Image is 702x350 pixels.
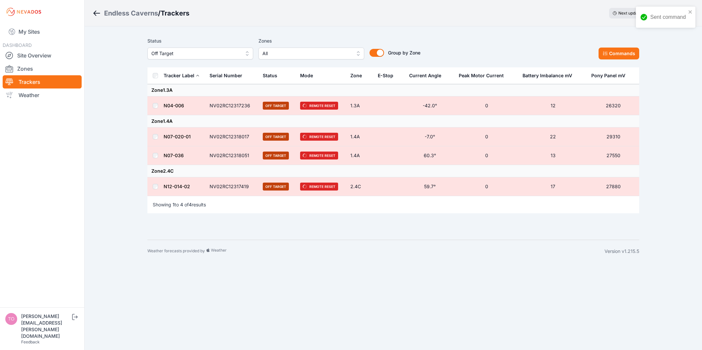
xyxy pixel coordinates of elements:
[164,72,194,79] div: Tracker Label
[523,72,572,79] div: Battery Imbalance mV
[455,127,519,146] td: 0
[180,202,183,207] span: 4
[147,115,639,127] td: Zone 1.4A
[189,202,192,207] span: 4
[206,96,259,115] td: NV02RC12317236
[147,84,639,96] td: Zone 1.3A
[263,102,289,110] span: Off Target
[604,248,639,255] div: Version v1.215.5
[587,127,639,146] td: 29310
[3,62,82,75] a: Zones
[618,11,645,16] span: Next update in
[405,127,455,146] td: -7.0°
[3,24,82,40] a: My Sites
[300,133,338,141] span: Remote Reset
[153,201,206,208] p: Showing to of results
[262,50,351,57] span: All
[164,134,191,139] a: N07-020-01
[263,152,289,159] span: Off Target
[5,7,42,17] img: Nevados
[378,72,393,79] div: E-Stop
[21,313,71,339] div: [PERSON_NAME][EMAIL_ADDRESS][PERSON_NAME][DOMAIN_NAME]
[5,313,17,325] img: tomasz.barcz@energix-group.com
[147,248,604,255] div: Weather forecasts provided by
[599,48,639,59] button: Commands
[409,68,447,84] button: Current Angle
[455,96,519,115] td: 0
[300,152,338,159] span: Remote Reset
[405,96,455,115] td: -42.0°
[346,127,373,146] td: 1.4A
[210,68,248,84] button: Serial Number
[591,68,631,84] button: Pony Panel mV
[263,68,283,84] button: Status
[300,68,318,84] button: Mode
[258,37,364,45] label: Zones
[210,72,242,79] div: Serial Number
[405,177,455,196] td: 59.7°
[350,68,367,84] button: Zone
[151,50,240,57] span: Off Target
[3,75,82,88] a: Trackers
[409,72,441,79] div: Current Angle
[300,102,338,110] span: Remote Reset
[147,48,253,59] button: Off Target
[300,72,313,79] div: Mode
[587,96,639,115] td: 26320
[459,68,509,84] button: Peak Motor Current
[164,184,190,189] a: N12-014-02
[350,72,362,79] div: Zone
[161,9,189,18] h3: Trackers
[206,146,259,165] td: NV02RC12318051
[300,183,338,191] span: Remote Reset
[346,146,373,165] td: 1.4A
[688,9,693,15] button: close
[587,177,639,196] td: 27880
[3,88,82,102] a: Weather
[258,48,364,59] button: All
[519,127,587,146] td: 22
[519,177,587,196] td: 17
[388,50,420,55] span: Group by Zone
[378,68,399,84] button: E-Stop
[587,146,639,165] td: 27550
[455,146,519,165] td: 0
[93,5,189,22] nav: Breadcrumb
[455,177,519,196] td: 0
[650,13,686,21] div: Sent command
[173,202,175,207] span: 1
[21,339,40,344] a: Feedback
[346,177,373,196] td: 2.4C
[519,146,587,165] td: 13
[519,96,587,115] td: 12
[591,72,625,79] div: Pony Panel mV
[263,133,289,141] span: Off Target
[164,153,184,158] a: N07-036
[3,42,32,48] span: DASHBOARD
[147,37,253,45] label: Status
[206,127,259,146] td: NV02RC12318017
[147,165,639,177] td: Zone 2.4C
[346,96,373,115] td: 1.3A
[523,68,577,84] button: Battery Imbalance mV
[158,9,161,18] span: /
[164,68,200,84] button: Tracker Label
[459,72,504,79] div: Peak Motor Current
[263,72,277,79] div: Status
[3,49,82,62] a: Site Overview
[206,177,259,196] td: NV02RC12317419
[104,9,158,18] a: Endless Caverns
[405,146,455,165] td: 60.3°
[263,183,289,191] span: Off Target
[164,103,184,108] a: N04-006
